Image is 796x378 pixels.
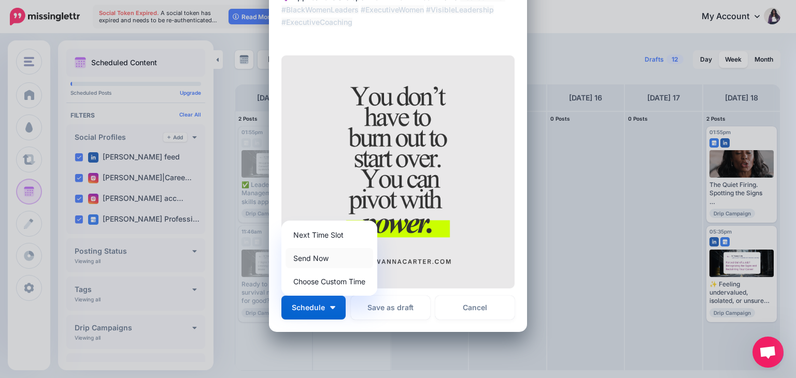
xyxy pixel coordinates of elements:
[281,296,346,319] button: Schedule
[330,306,335,309] img: arrow-down-white.png
[292,304,325,311] span: Schedule
[281,221,377,296] div: Schedule
[281,55,515,288] img: PSQWB1U40GLV3UUSNNCDDKPGAROHC9QB.png
[286,271,373,292] a: Choose Custom Time
[286,248,373,268] a: Send Now
[435,296,515,319] a: Cancel
[286,225,373,245] a: Next Time Slot
[351,296,430,319] button: Save as draft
